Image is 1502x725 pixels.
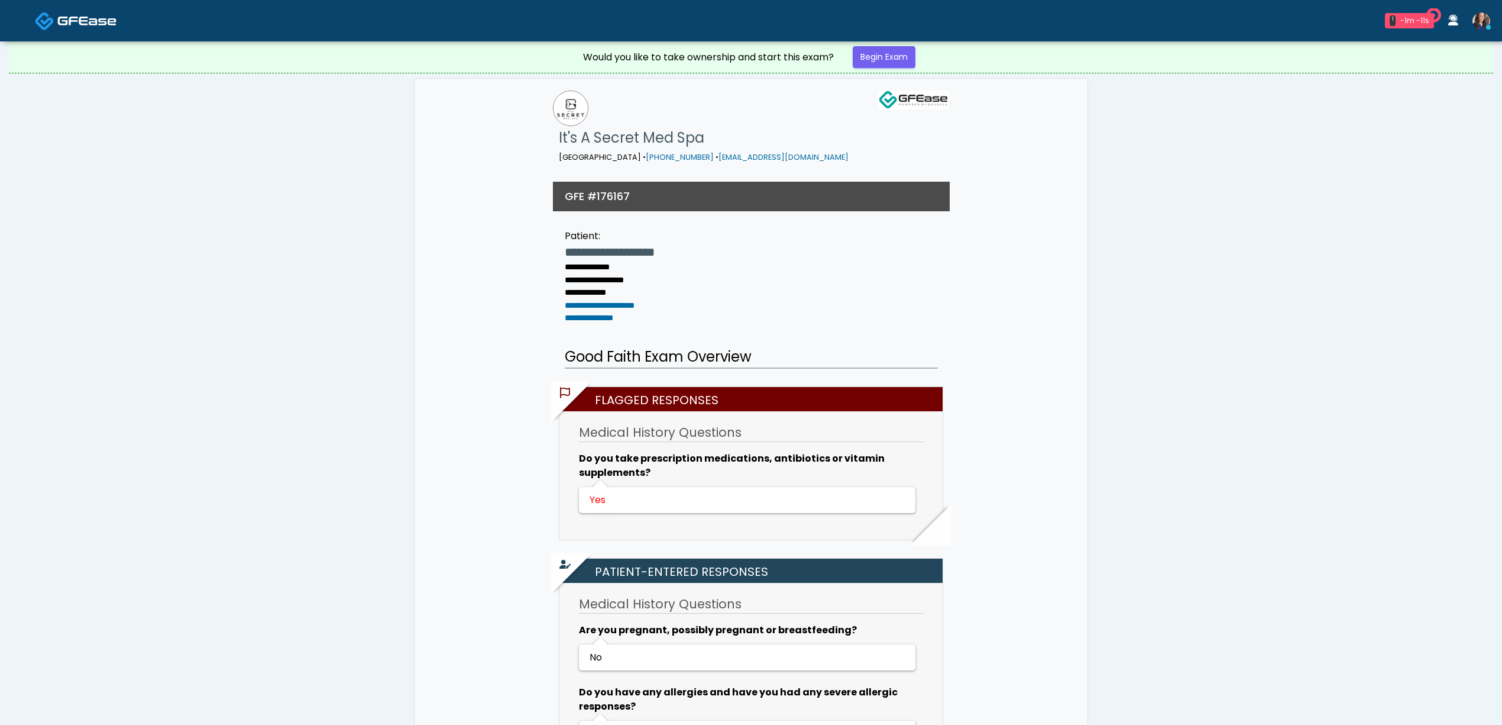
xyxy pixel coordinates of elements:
[35,1,116,40] a: Docovia
[716,152,718,162] span: •
[583,50,834,65] div: Would you like to take ownership and start this exam?
[646,152,714,162] a: [PHONE_NUMBER]
[559,152,849,162] small: [GEOGRAPHIC_DATA]
[1472,12,1490,30] img: Kristin Adams
[579,595,923,614] h3: Medical History Questions
[553,91,588,126] img: It's A Secret Med Spa
[565,387,943,411] h2: Flagged Responses
[1378,8,1441,33] a: 1 -1m -11s
[565,559,943,583] h2: Patient-entered Responses
[1400,15,1429,26] div: -1m -11s
[878,91,949,109] img: GFEase Logo
[579,685,898,713] b: Do you have any allergies and have you had any severe allergic responses?
[559,126,849,150] h1: It's A Secret Med Spa
[590,493,902,507] div: Yes
[853,46,915,68] a: Begin Exam
[565,346,938,369] h2: Good Faith Exam Overview
[718,152,849,162] a: [EMAIL_ADDRESS][DOMAIN_NAME]
[579,424,923,442] h3: Medical History Questions
[565,229,655,243] div: Patient:
[565,189,630,204] h3: GFE #176167
[579,623,857,637] b: Are you pregnant, possibly pregnant or breastfeeding?
[57,15,116,27] img: Docovia
[1390,15,1396,26] div: 1
[643,152,646,162] span: •
[35,11,54,31] img: Docovia
[579,452,885,479] b: Do you take prescription medications, antibiotics or vitamin supplements?
[590,650,602,664] span: No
